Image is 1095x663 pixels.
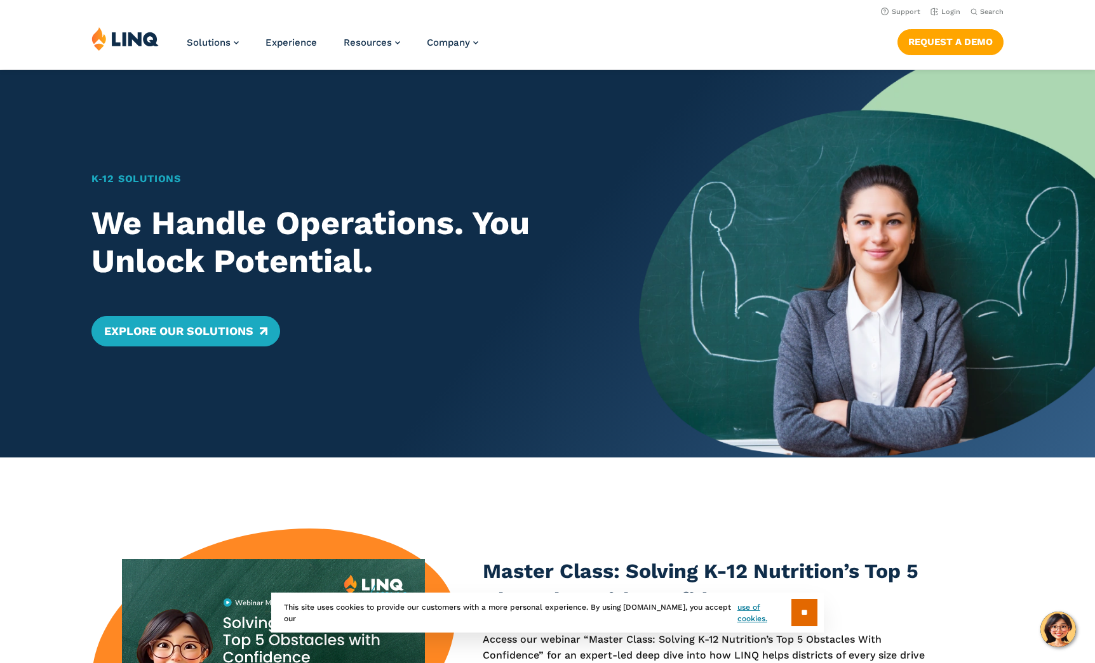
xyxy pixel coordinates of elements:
[427,37,478,48] a: Company
[737,601,791,624] a: use of cookies.
[930,8,960,16] a: Login
[881,8,920,16] a: Support
[897,29,1004,55] a: Request a Demo
[971,7,1004,16] button: Open Search Bar
[1040,612,1076,647] button: Hello, have a question? Let’s chat.
[483,557,925,615] h3: Master Class: Solving K-12 Nutrition’s Top 5 Obstacles With Confidence
[187,27,478,69] nav: Primary Navigation
[91,316,280,346] a: Explore Our Solutions
[980,8,1004,16] span: Search
[271,593,824,633] div: This site uses cookies to provide our customers with a more personal experience. By using [DOMAIN...
[265,37,317,48] a: Experience
[187,37,231,48] span: Solutions
[639,70,1095,457] img: Home Banner
[344,37,400,48] a: Resources
[91,171,595,187] h1: K‑12 Solutions
[187,37,239,48] a: Solutions
[427,37,470,48] span: Company
[91,204,595,280] h2: We Handle Operations. You Unlock Potential.
[897,27,1004,55] nav: Button Navigation
[344,37,392,48] span: Resources
[91,27,159,51] img: LINQ | K‑12 Software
